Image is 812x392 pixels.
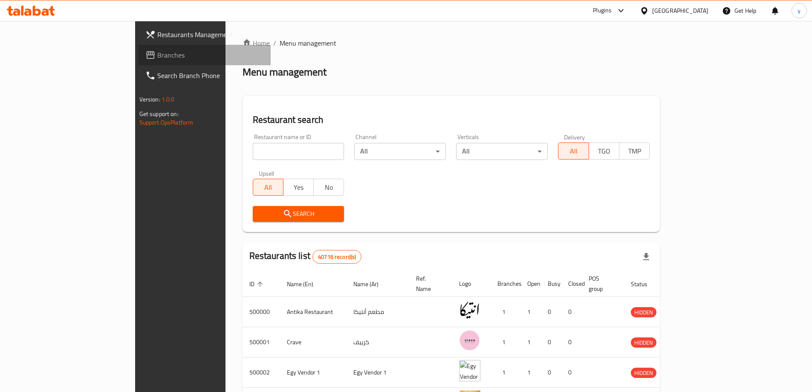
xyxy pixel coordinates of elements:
[257,181,280,194] span: All
[157,29,264,40] span: Restaurants Management
[459,360,480,381] img: Egy Vendor 1
[520,357,541,388] td: 1
[589,142,619,160] button: TGO
[139,117,194,128] a: Support.OpsPlatform
[561,297,582,327] td: 0
[353,279,390,289] span: Name (Ar)
[243,38,660,48] nav: breadcrumb
[259,170,275,176] label: Upsell
[139,108,179,119] span: Get support on:
[253,206,344,222] button: Search
[520,297,541,327] td: 1
[561,327,582,357] td: 0
[562,145,585,157] span: All
[280,38,336,48] span: Menu management
[561,357,582,388] td: 0
[452,271,491,297] th: Logo
[139,94,160,105] span: Version:
[139,45,271,65] a: Branches
[253,179,283,196] button: All
[287,279,324,289] span: Name (En)
[317,181,341,194] span: No
[520,327,541,357] td: 1
[541,327,561,357] td: 0
[459,299,480,321] img: Antika Restaurant
[652,6,708,15] div: [GEOGRAPHIC_DATA]
[491,357,520,388] td: 1
[520,271,541,297] th: Open
[798,6,800,15] span: y
[541,271,561,297] th: Busy
[541,357,561,388] td: 0
[313,179,344,196] button: No
[283,179,314,196] button: Yes
[561,271,582,297] th: Closed
[280,357,347,388] td: Egy Vendor 1
[287,181,310,194] span: Yes
[564,134,585,140] label: Delivery
[249,250,362,264] h2: Restaurants list
[558,142,589,160] button: All
[491,297,520,327] td: 1
[312,250,361,264] div: Total records count
[139,24,271,45] a: Restaurants Management
[593,6,612,16] div: Plugins
[347,357,409,388] td: Egy Vendor 1
[541,297,561,327] td: 0
[260,209,338,219] span: Search
[619,142,650,160] button: TMP
[636,247,656,267] div: Export file
[280,327,347,357] td: Crave
[631,308,656,317] span: HIDDEN
[456,143,548,160] div: All
[157,50,264,60] span: Branches
[157,70,264,81] span: Search Branch Phone
[243,65,327,79] h2: Menu management
[273,38,276,48] li: /
[249,279,266,289] span: ID
[313,253,361,261] span: 40716 record(s)
[347,297,409,327] td: مطعم أنتيكا
[354,143,446,160] div: All
[491,271,520,297] th: Branches
[416,273,442,294] span: Ref. Name
[631,337,656,348] div: HIDDEN
[459,330,480,351] img: Crave
[280,297,347,327] td: Antika Restaurant
[623,145,646,157] span: TMP
[631,279,659,289] span: Status
[347,327,409,357] td: كرييف
[631,368,656,378] span: HIDDEN
[253,113,650,126] h2: Restaurant search
[162,94,175,105] span: 1.0.0
[253,143,344,160] input: Search for restaurant name or ID..
[139,65,271,86] a: Search Branch Phone
[491,327,520,357] td: 1
[589,273,614,294] span: POS group
[592,145,616,157] span: TGO
[631,338,656,348] span: HIDDEN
